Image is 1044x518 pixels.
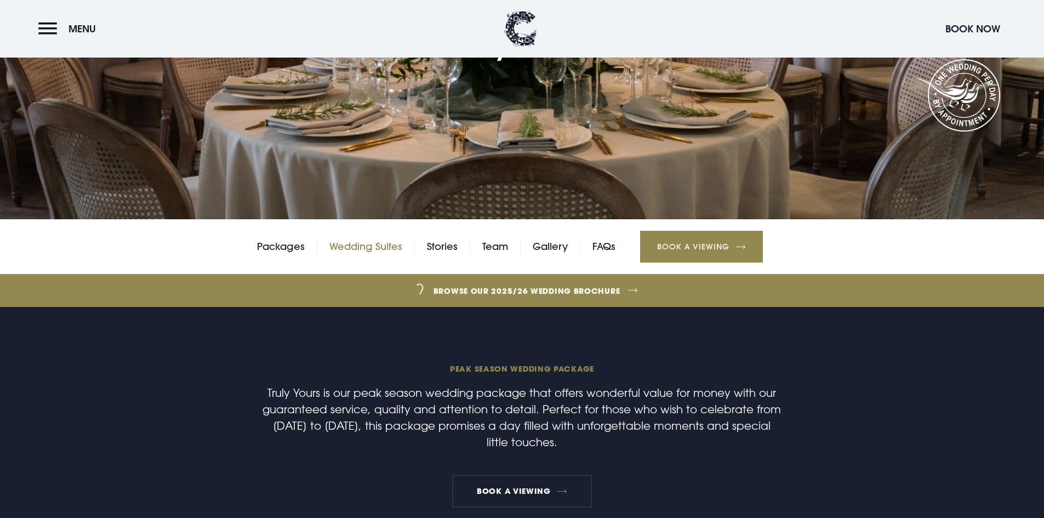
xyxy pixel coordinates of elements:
[257,238,305,255] a: Packages
[452,475,592,508] a: Book a Viewing
[592,238,615,255] a: FAQs
[261,384,783,450] p: Truly Yours is our peak season wedding package that offers wonderful value for money with our gua...
[640,231,763,263] a: Book a Viewing
[427,238,458,255] a: Stories
[940,17,1006,41] button: Book Now
[533,238,568,255] a: Gallery
[38,17,101,41] button: Menu
[69,22,96,35] span: Menu
[482,238,508,255] a: Team
[261,363,783,374] span: Peak season wedding package
[329,238,402,255] a: Wedding Suites
[504,11,537,47] img: Clandeboye Lodge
